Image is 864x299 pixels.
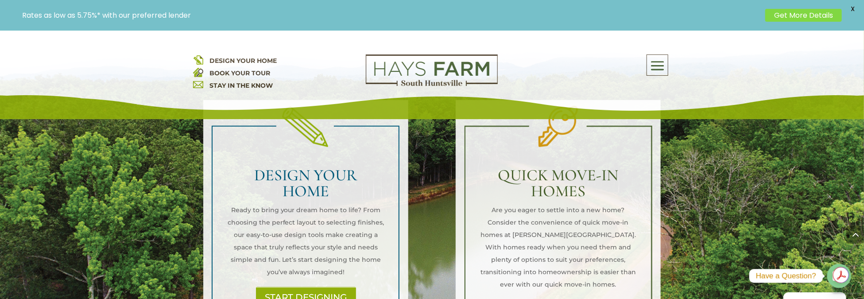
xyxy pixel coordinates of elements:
a: DESIGN YOUR HOME [210,57,277,65]
img: Logo [366,54,498,86]
p: Ready to bring your dream home to life? From choosing the perfect layout to selecting finishes, o... [227,204,385,278]
img: design your home [193,54,203,65]
p: Are you eager to settle into a new home? Consider the convenience of quick move-in homes at [PERS... [479,204,637,291]
a: hays farm homes huntsville development [366,80,498,88]
a: STAY IN THE KNOW [210,82,273,89]
a: Get More Details [765,9,842,22]
span: X [846,2,860,16]
p: Rates as low as 5.75%* with our preferred lender [22,11,761,19]
img: book your home tour [193,67,203,77]
h2: QUICK MOVE-IN HOMES [479,167,637,204]
a: BOOK YOUR TOUR [210,69,271,77]
h2: DESIGN YOUR HOME [227,167,385,204]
